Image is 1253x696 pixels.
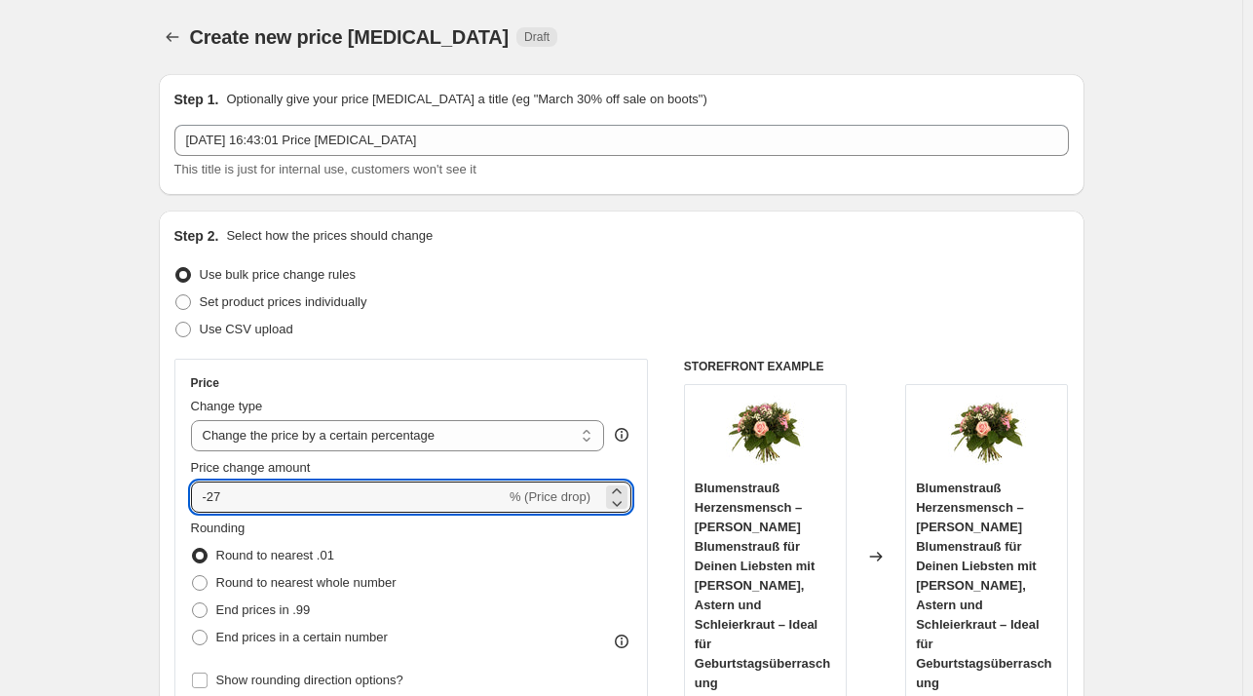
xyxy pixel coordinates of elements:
[226,90,706,109] p: Optionally give your price [MEDICAL_DATA] a title (eg "March 30% off sale on boots")
[916,481,1051,690] span: Blumenstrauß Herzensmensch – [PERSON_NAME] Blumenstrauß für Deinen Liebsten mit [PERSON_NAME], As...
[174,162,476,176] span: This title is just for internal use, customers won't see it
[684,359,1069,374] h6: STOREFRONT EXAMPLE
[510,489,590,504] span: % (Price drop)
[200,294,367,309] span: Set product prices individually
[216,630,388,644] span: End prices in a certain number
[216,548,334,562] span: Round to nearest .01
[174,226,219,246] h2: Step 2.
[191,399,263,413] span: Change type
[174,125,1069,156] input: 30% off holiday sale
[612,425,631,445] div: help
[191,375,219,391] h3: Price
[200,322,293,336] span: Use CSV upload
[159,23,186,51] button: Price change jobs
[191,482,506,513] input: -15
[216,673,403,687] span: Show rounding direction options?
[190,26,510,48] span: Create new price [MEDICAL_DATA]
[191,521,246,535] span: Rounding
[191,460,311,475] span: Price change amount
[695,481,830,690] span: Blumenstrauß Herzensmensch – [PERSON_NAME] Blumenstrauß für Deinen Liebsten mit [PERSON_NAME], As...
[174,90,219,109] h2: Step 1.
[524,29,550,45] span: Draft
[216,602,311,617] span: End prices in .99
[726,395,804,473] img: 71aARwVs5xL_80x.jpg
[948,395,1026,473] img: 71aARwVs5xL_80x.jpg
[216,575,397,590] span: Round to nearest whole number
[226,226,433,246] p: Select how the prices should change
[200,267,356,282] span: Use bulk price change rules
